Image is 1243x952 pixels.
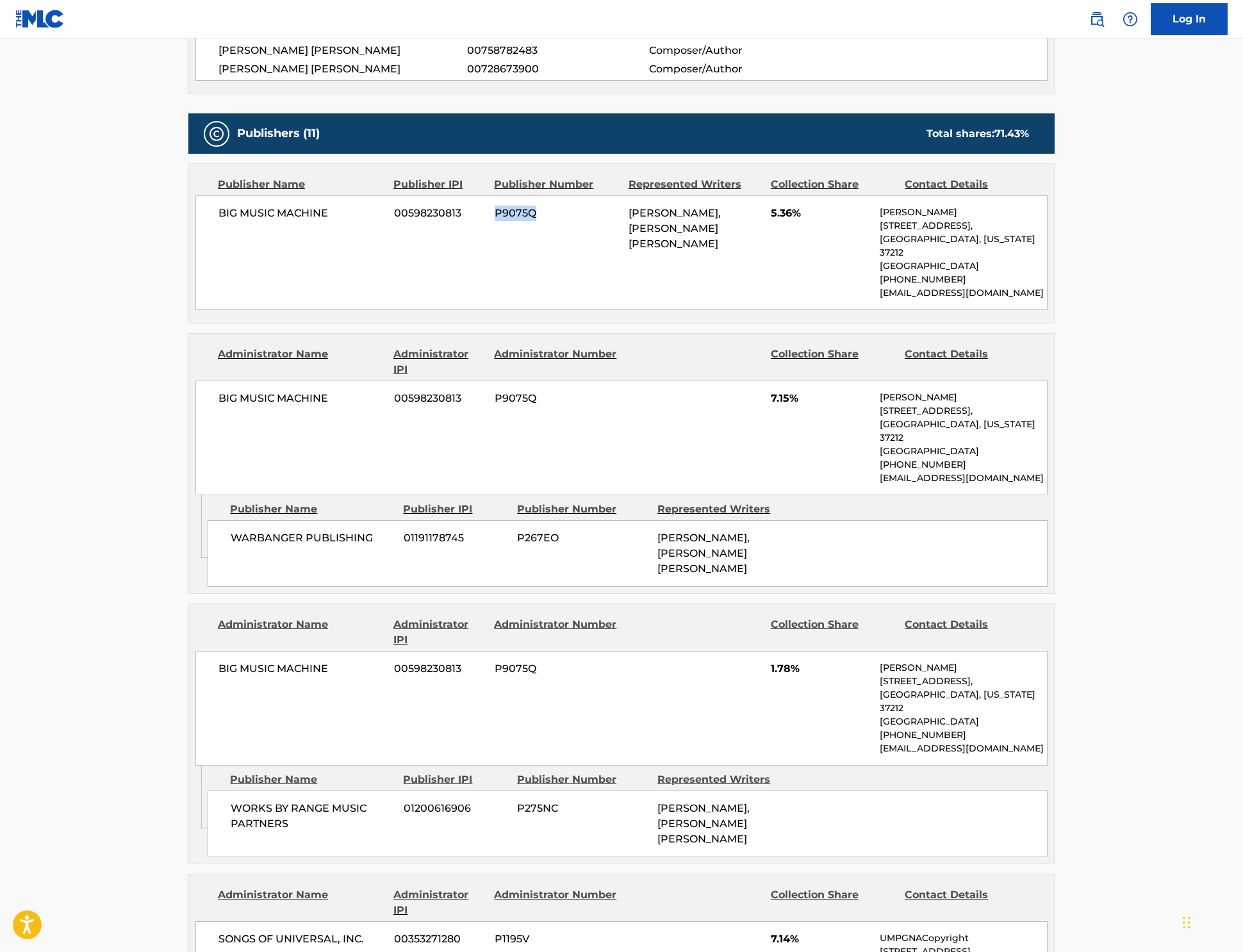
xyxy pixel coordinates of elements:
div: Contact Details [905,617,1029,648]
span: P1195V [495,931,619,947]
div: Administrator Name [218,347,384,377]
img: Publishers [209,126,224,142]
p: [GEOGRAPHIC_DATA] [880,259,1047,273]
span: WARBANGER PUBLISHING [231,530,394,546]
a: Public Search [1084,6,1110,32]
div: Publisher IPI [393,177,484,192]
div: Publisher Name [218,177,384,192]
div: Administrator IPI [393,887,484,918]
div: Publisher Number [494,177,618,192]
span: 00598230813 [394,391,485,406]
div: Administrator Number [494,887,618,918]
img: MLC Logo [15,10,65,28]
div: Help [1117,6,1143,32]
p: [PHONE_NUMBER] [880,728,1047,742]
div: Administrator IPI [393,617,484,648]
img: help [1123,12,1138,27]
div: Contact Details [905,347,1029,377]
p: UMPGNACopyright [880,931,1047,945]
p: [GEOGRAPHIC_DATA] [880,715,1047,728]
span: Composer/Author [649,62,815,77]
p: [STREET_ADDRESS], [880,219,1047,233]
span: 00598230813 [394,661,485,677]
span: 00353271280 [394,931,485,947]
span: BIG MUSIC MACHINE [218,661,384,677]
div: Contact Details [905,177,1029,192]
div: Drag [1183,903,1190,942]
span: [PERSON_NAME], [PERSON_NAME] [PERSON_NAME] [657,532,750,575]
div: Represented Writers [629,177,761,192]
iframe: Chat Widget [1179,890,1243,952]
p: [PERSON_NAME] [880,206,1047,219]
span: 01200616906 [404,801,507,816]
div: Collection Share [771,887,895,918]
div: Publisher IPI [403,502,507,517]
p: [EMAIL_ADDRESS][DOMAIN_NAME] [880,472,1047,485]
p: [EMAIL_ADDRESS][DOMAIN_NAME] [880,286,1047,300]
span: [PERSON_NAME] [PERSON_NAME] [218,62,467,77]
span: 00728673900 [467,62,649,77]
a: Log In [1151,3,1228,35]
h5: Publishers (11) [237,126,320,141]
span: [PERSON_NAME], [PERSON_NAME] [PERSON_NAME] [657,802,750,845]
p: [GEOGRAPHIC_DATA], [US_STATE] 37212 [880,233,1047,259]
span: BIG MUSIC MACHINE [218,391,384,406]
div: Administrator Name [218,617,384,648]
div: Total shares: [926,126,1029,142]
div: Administrator Name [218,887,384,918]
span: 00598230813 [394,206,485,221]
p: [GEOGRAPHIC_DATA], [US_STATE] 37212 [880,418,1047,445]
div: Administrator Number [494,617,618,648]
span: Composer/Author [649,43,815,58]
div: Publisher Name [230,772,393,787]
p: [GEOGRAPHIC_DATA], [US_STATE] 37212 [880,688,1047,715]
span: P9075Q [495,391,619,406]
span: 71.43 % [994,127,1029,140]
span: WORKS BY RANGE MUSIC PARTNERS [231,801,394,832]
span: 00758782483 [467,43,649,58]
span: P9075Q [495,661,619,677]
p: [STREET_ADDRESS], [880,675,1047,688]
span: 01191178745 [404,530,507,546]
div: Publisher Number [517,772,648,787]
span: BIG MUSIC MACHINE [218,206,384,221]
p: [PHONE_NUMBER] [880,273,1047,286]
span: 1.78% [771,661,870,677]
div: Collection Share [771,617,895,648]
div: Collection Share [771,347,895,377]
span: 7.14% [771,931,870,947]
p: [GEOGRAPHIC_DATA] [880,445,1047,458]
div: Publisher Name [230,502,393,517]
p: [PERSON_NAME] [880,391,1047,404]
div: Collection Share [771,177,895,192]
p: [EMAIL_ADDRESS][DOMAIN_NAME] [880,742,1047,755]
div: Publisher Number [517,502,648,517]
p: [PERSON_NAME] [880,661,1047,675]
div: Publisher IPI [403,772,507,787]
span: P9075Q [495,206,619,221]
img: search [1089,12,1105,27]
span: SONGS OF UNIVERSAL, INC. [218,931,384,947]
span: P267EO [517,530,648,546]
span: [PERSON_NAME] [PERSON_NAME] [218,43,467,58]
div: Administrator Number [494,347,618,377]
p: [STREET_ADDRESS], [880,404,1047,418]
div: Contact Details [905,887,1029,918]
span: 7.15% [771,391,870,406]
span: 5.36% [771,206,870,221]
div: Represented Writers [657,502,788,517]
div: Administrator IPI [393,347,484,377]
p: [PHONE_NUMBER] [880,458,1047,472]
span: P275NC [517,801,648,816]
div: Represented Writers [657,772,788,787]
span: [PERSON_NAME], [PERSON_NAME] [PERSON_NAME] [629,207,721,250]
